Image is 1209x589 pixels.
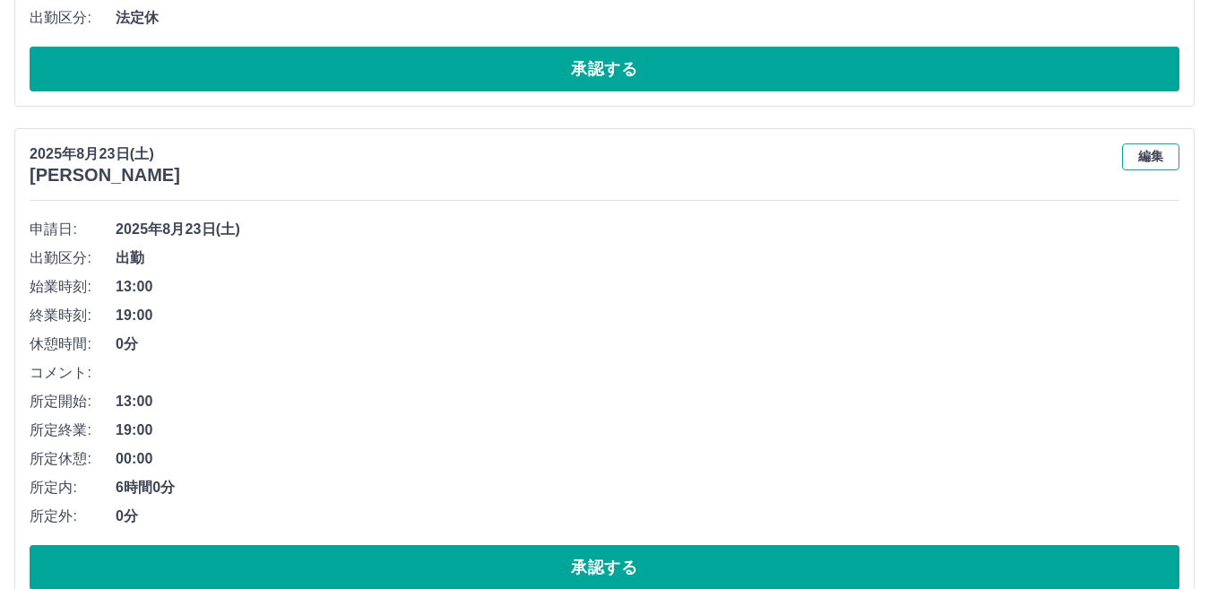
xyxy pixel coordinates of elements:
span: 休憩時間: [30,333,116,355]
p: 2025年8月23日(土) [30,143,180,165]
span: 所定内: [30,477,116,498]
span: 所定休憩: [30,448,116,470]
button: 編集 [1122,143,1179,170]
span: 00:00 [116,448,1179,470]
span: 19:00 [116,305,1179,326]
span: 法定休 [116,7,1179,29]
button: 承認する [30,47,1179,91]
span: 19:00 [116,420,1179,441]
span: 2025年8月23日(土) [116,219,1179,240]
span: 所定外: [30,506,116,527]
h3: [PERSON_NAME] [30,165,180,186]
span: 申請日: [30,219,116,240]
span: 13:00 [116,276,1179,298]
span: コメント: [30,362,116,384]
span: 出勤区分: [30,247,116,269]
span: 所定開始: [30,391,116,412]
span: 出勤 [116,247,1179,269]
span: 終業時刻: [30,305,116,326]
span: 13:00 [116,391,1179,412]
span: 所定終業: [30,420,116,441]
span: 0分 [116,333,1179,355]
span: 始業時刻: [30,276,116,298]
span: 出勤区分: [30,7,116,29]
span: 0分 [116,506,1179,527]
span: 6時間0分 [116,477,1179,498]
